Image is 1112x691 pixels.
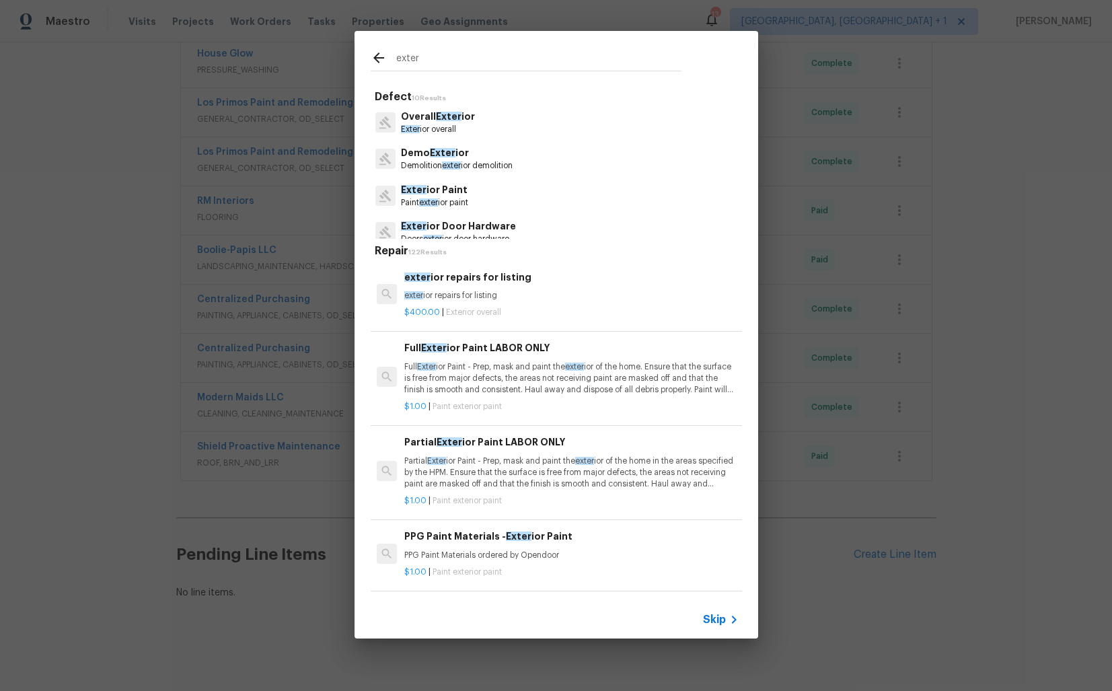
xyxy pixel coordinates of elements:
span: Exter [427,457,446,465]
span: Paint exterior paint [433,402,502,410]
span: 10 Results [412,95,446,102]
p: ior Paint [401,183,468,197]
h6: Full ior Paint LABOR ONLY [404,340,738,355]
span: Exter [417,363,436,371]
span: Skip [703,613,726,626]
span: Exter [430,148,455,157]
p: ior Door Hardware [401,219,516,233]
span: Exter [437,437,462,447]
span: exter [404,291,423,299]
span: exter [575,457,594,465]
span: Exter [401,185,427,194]
span: $400.00 [404,308,440,316]
span: exter [442,161,461,170]
span: Exter [436,112,461,121]
h5: Defect [375,90,742,104]
span: $1.00 [404,402,427,410]
span: exter [423,235,442,243]
span: exter [404,272,431,282]
p: ior overall [401,124,475,135]
h6: Partial ior Paint LABOR ONLY [404,435,738,449]
p: Full ior Paint - Prep, mask and paint the ior of the home. Ensure that the surface is free from m... [404,361,738,396]
span: Exter [421,343,447,353]
p: | [404,495,738,507]
p: | [404,567,738,578]
p: | [404,401,738,412]
span: 122 Results [408,249,447,256]
span: Exter [401,221,427,231]
p: Demo ior [401,146,513,160]
span: Exter [401,125,420,133]
p: Overall ior [401,110,475,124]
span: Exterior overall [446,308,501,316]
h5: Repair [375,244,742,258]
p: Partial ior Paint - Prep, mask and paint the ior of the home in the areas specified by the HPM. E... [404,456,738,490]
span: $1.00 [404,497,427,505]
span: Exter [506,532,531,541]
span: Paint exterior paint [433,497,502,505]
input: Search issues or repairs [396,50,681,71]
p: Demolition ior demolition [401,160,513,172]
h6: PPG Paint Materials - ior Paint [404,529,738,544]
p: Doors ior door hardware [401,233,516,245]
span: $1.00 [404,568,427,576]
span: Paint exterior paint [433,568,502,576]
span: exter [565,363,584,371]
p: Paint ior paint [401,197,468,209]
p: | [404,307,738,318]
p: ior repairs for listing [404,290,738,301]
span: exter [419,198,438,207]
h6: ior repairs for listing [404,270,738,285]
p: PPG Paint Materials ordered by Opendoor [404,550,738,561]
